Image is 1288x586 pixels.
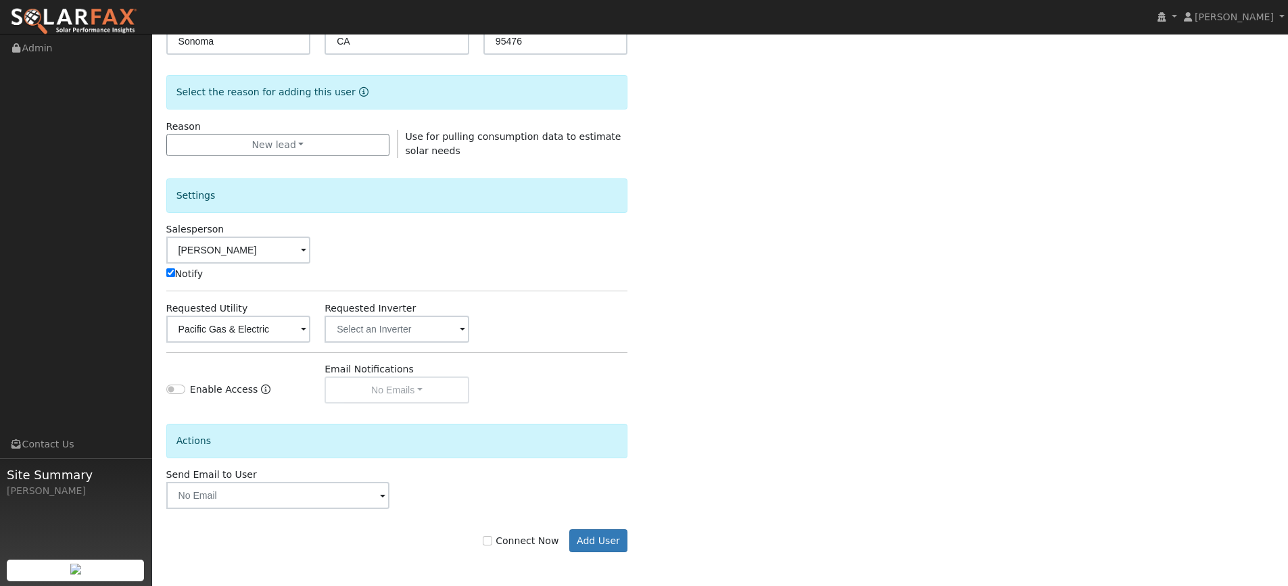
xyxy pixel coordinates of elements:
label: Connect Now [483,534,558,548]
span: Use for pulling consumption data to estimate solar needs [406,131,621,156]
span: [PERSON_NAME] [1195,11,1274,22]
a: Reason for new user [356,87,368,97]
div: Select the reason for adding this user [166,75,628,109]
input: No Email [166,482,390,509]
input: Notify [166,268,175,277]
label: Notify [166,267,204,281]
button: Add User [569,529,628,552]
input: Connect Now [483,536,492,545]
div: Settings [166,178,628,213]
img: SolarFax [10,7,137,36]
a: Enable Access [261,383,270,404]
input: Select a Utility [166,316,311,343]
button: New lead [166,134,390,157]
label: Reason [166,120,201,134]
label: Email Notifications [325,362,414,376]
div: Actions [166,424,628,458]
div: [PERSON_NAME] [7,484,145,498]
input: Select an Inverter [325,316,469,343]
input: Select a User [166,237,311,264]
label: Salesperson [166,222,224,237]
label: Send Email to User [166,468,257,482]
img: retrieve [70,564,81,575]
label: Enable Access [190,383,258,397]
label: Requested Inverter [325,301,416,316]
span: Site Summary [7,466,145,484]
label: Requested Utility [166,301,248,316]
